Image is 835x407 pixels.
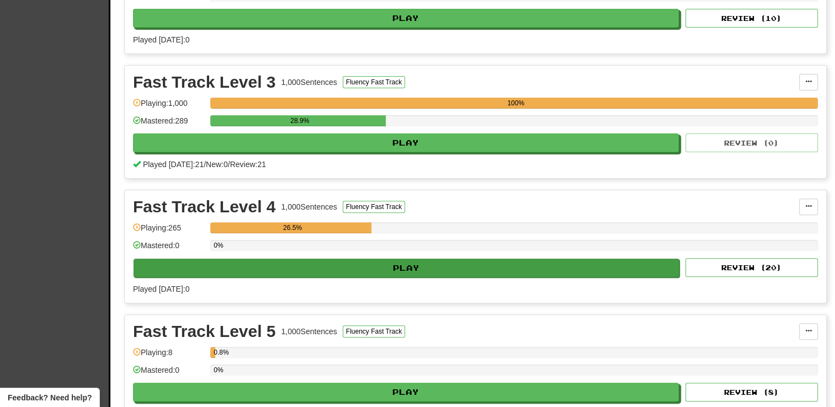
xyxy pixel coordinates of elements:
div: 1,000 Sentences [281,326,337,337]
button: Play [133,9,679,28]
div: Mastered: 289 [133,115,205,133]
div: 100% [214,98,818,109]
span: Open feedback widget [8,392,92,403]
span: Review: 21 [230,160,266,169]
span: Played [DATE]: 0 [133,285,189,293]
div: Fast Track Level 3 [133,74,276,90]
button: Review (20) [685,258,818,277]
div: 1,000 Sentences [281,77,337,88]
div: 26.5% [214,222,371,233]
button: Review (8) [685,383,818,401]
div: Mastered: 0 [133,240,205,258]
div: Playing: 265 [133,222,205,240]
div: 28.9% [214,115,386,126]
div: 0.8% [214,347,215,358]
span: / [204,160,206,169]
button: Play [133,383,679,401]
button: Play [134,259,679,277]
button: Fluency Fast Track [343,325,405,338]
div: Playing: 8 [133,347,205,365]
span: Played [DATE]: 21 [143,160,204,169]
div: 1,000 Sentences [281,201,337,212]
div: Playing: 1,000 [133,98,205,116]
div: Fast Track Level 4 [133,199,276,215]
button: Review (10) [685,9,818,28]
div: Mastered: 0 [133,365,205,383]
div: Fast Track Level 5 [133,323,276,340]
span: Played [DATE]: 0 [133,35,189,44]
button: Review (0) [685,133,818,152]
button: Play [133,133,679,152]
span: / [228,160,230,169]
button: Fluency Fast Track [343,201,405,213]
button: Fluency Fast Track [343,76,405,88]
span: New: 0 [206,160,228,169]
